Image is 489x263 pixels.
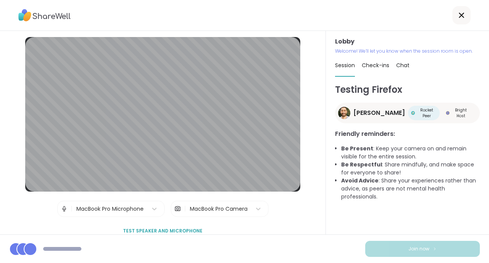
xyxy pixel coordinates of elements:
[451,107,471,119] span: Bright Host
[120,223,206,239] button: Test speaker and microphone
[353,108,405,118] span: [PERSON_NAME]
[76,205,144,213] div: MacBook Pro Microphone
[190,205,248,213] div: MacBook Pro Camera
[18,6,71,24] img: ShareWell Logo
[335,37,480,46] h3: Lobby
[335,61,355,69] span: Session
[362,61,389,69] span: Check-ins
[432,247,437,251] img: ShareWell Logomark
[341,145,373,152] b: Be Present
[341,177,379,184] b: Avoid Advice
[61,201,68,216] img: Microphone
[335,48,480,55] p: Welcome! We’ll let you know when the session room is open.
[408,245,429,252] span: Join now
[335,103,480,123] a: brett[PERSON_NAME]Rocket PeerRocket PeerBright HostBright Host
[335,83,480,97] h1: Testing Firefox
[338,107,350,119] img: brett
[446,111,450,115] img: Bright Host
[341,177,480,201] li: : Share your experiences rather than advice, as peers are not mental health professionals.
[411,111,415,115] img: Rocket Peer
[341,145,480,161] li: : Keep your camera on and remain visible for the entire session.
[174,201,181,216] img: Camera
[341,161,480,177] li: : Share mindfully, and make space for everyone to share!
[416,107,437,119] span: Rocket Peer
[335,129,480,139] h3: Friendly reminders:
[184,201,186,216] span: |
[71,201,73,216] span: |
[123,228,202,234] span: Test speaker and microphone
[365,241,480,257] button: Join now
[341,161,382,168] b: Be Respectful
[396,61,410,69] span: Chat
